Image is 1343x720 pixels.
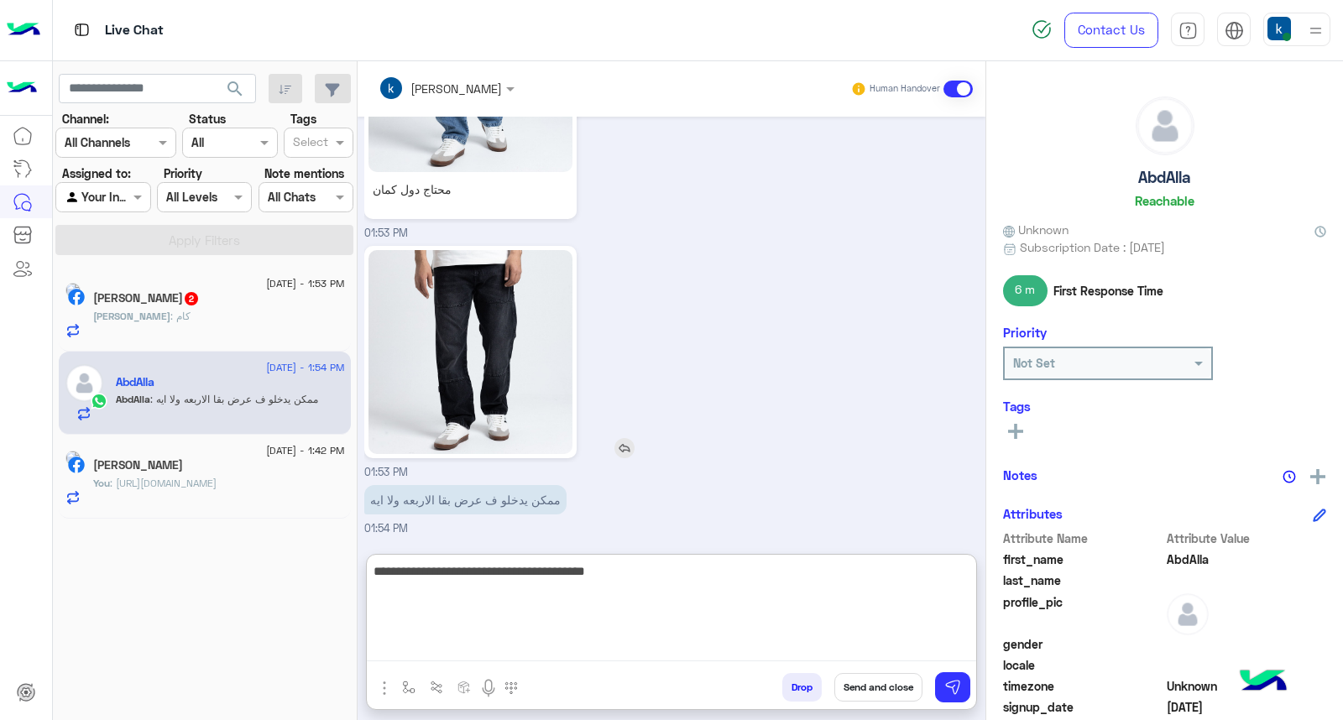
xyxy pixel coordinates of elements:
span: Attribute Name [1003,530,1163,547]
span: Attribute Value [1167,530,1327,547]
img: picture [65,451,81,466]
span: signup_date [1003,698,1163,716]
h6: Attributes [1003,506,1063,521]
span: https://eagle.com.eg/collections/shirt [110,477,217,489]
img: tab [1178,21,1198,40]
img: create order [457,681,471,694]
span: [DATE] - 1:53 PM [266,276,344,291]
label: Channel: [62,110,109,128]
label: Assigned to: [62,164,131,182]
img: profile [1305,20,1326,41]
img: spinner [1032,19,1052,39]
span: 01:53 PM [364,466,408,478]
button: Send and close [834,673,922,702]
img: add [1310,469,1325,484]
button: Trigger scenario [423,673,451,701]
button: create order [451,673,478,701]
span: profile_pic [1003,593,1163,632]
img: send message [944,679,961,696]
span: Subscription Date : [DATE] [1020,238,1165,256]
img: 713415422032625 [7,73,37,103]
a: tab [1171,13,1205,48]
img: Trigger scenario [430,681,443,694]
span: [DATE] - 1:54 PM [266,360,344,375]
img: Facebook [68,289,85,305]
img: reply [614,438,635,458]
span: Unknown [1167,677,1327,695]
span: First Response Time [1053,282,1163,300]
label: Tags [290,110,316,128]
h6: Reachable [1135,193,1194,208]
a: Contact Us [1064,13,1158,48]
span: ممكن يدخلو ف عرض بقا الاربعه ولا ايه [150,393,318,405]
p: محتاج دول كمان [368,176,483,202]
span: You [93,477,110,489]
span: 2 [185,292,198,305]
img: tab [1225,21,1244,40]
button: select flow [395,673,423,701]
img: Logo [7,13,40,48]
button: Drop [782,673,822,702]
p: Live Chat [105,19,164,42]
p: 14/8/2025, 1:54 PM [364,485,567,514]
div: Select [290,133,328,154]
h5: AbdAlla [1138,168,1191,187]
small: Human Handover [870,82,940,96]
h6: Tags [1003,399,1326,414]
span: [PERSON_NAME] [93,310,170,322]
span: كام [170,310,191,322]
span: locale [1003,656,1163,674]
h6: Notes [1003,467,1037,483]
img: hulul-logo.png [1234,653,1293,712]
span: 01:54 PM [364,522,408,535]
img: picture [65,283,81,298]
span: [DATE] - 1:42 PM [266,443,344,458]
img: defaultAdmin.png [1167,593,1209,635]
img: WhatsApp [91,393,107,410]
label: Note mentions [264,164,344,182]
img: send attachment [374,678,395,698]
span: AbdAlla [116,393,150,405]
img: make a call [504,681,518,695]
span: 01:53 PM [364,227,408,239]
h5: Ahmed Saeed [93,458,183,472]
span: Unknown [1003,221,1069,238]
span: last_name [1003,571,1163,589]
label: Priority [164,164,202,182]
img: 1314577333338315.jpg [368,250,572,454]
img: Facebook [68,457,85,473]
span: null [1167,635,1327,653]
img: defaultAdmin.png [65,364,103,402]
span: AbdAlla [1167,550,1327,568]
button: search [215,74,256,110]
span: gender [1003,635,1163,653]
h6: Priority [1003,325,1047,340]
span: null [1167,656,1327,674]
img: notes [1283,470,1296,483]
label: Status [189,110,226,128]
img: send voice note [478,678,499,698]
img: tab [71,19,92,40]
h5: AbdAlla [116,375,154,389]
img: defaultAdmin.png [1137,97,1194,154]
span: 6 m [1003,275,1048,305]
h5: Ahmed Elaidy [93,291,200,305]
span: search [225,79,245,99]
img: select flow [402,681,415,694]
span: 2024-12-04T19:46:43.515Z [1167,698,1327,716]
span: first_name [1003,550,1163,568]
span: timezone [1003,677,1163,695]
button: Apply Filters [55,225,353,255]
img: userImage [1267,17,1291,40]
